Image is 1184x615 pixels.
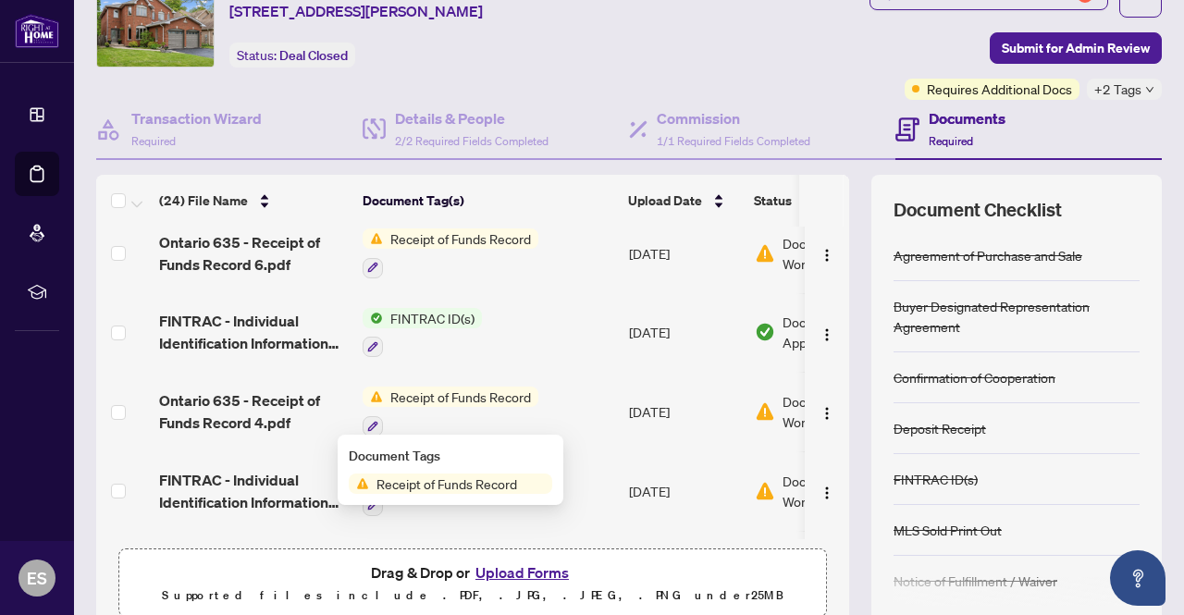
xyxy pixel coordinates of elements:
span: ES [27,565,47,591]
div: Document Tags [349,446,552,466]
img: Logo [820,248,834,263]
img: Document Status [755,243,775,264]
span: Drag & Drop or [371,560,574,584]
span: FINTRAC - Individual Identification Information Record 5.pdf [159,469,348,513]
button: Logo [812,239,842,268]
span: Required [131,134,176,148]
td: [DATE] [622,451,747,531]
span: down [1145,85,1154,94]
div: Confirmation of Cooperation [894,367,1055,387]
img: Logo [820,327,834,342]
td: [DATE] [622,293,747,373]
span: (24) File Name [159,191,248,211]
div: Notice of Fulfillment / Waiver [894,571,1057,591]
th: Document Tag(s) [355,175,621,227]
button: Submit for Admin Review [990,32,1162,64]
span: Upload Date [628,191,702,211]
th: Upload Date [621,175,746,227]
span: 1/1 Required Fields Completed [657,134,810,148]
button: Status IconReceipt of Funds Record [363,387,538,437]
span: Deal Closed [279,47,348,64]
td: [DATE] [622,372,747,451]
div: Buyer Designated Representation Agreement [894,296,1140,337]
button: Status IconFINTRAC ID(s) [363,308,482,358]
div: MLS Sold Print Out [894,520,1002,540]
img: Status Icon [363,387,383,407]
span: Requires Additional Docs [927,79,1072,99]
h4: Details & People [395,107,549,129]
img: Status Icon [349,474,369,494]
span: Required [929,134,973,148]
td: [DATE] [622,214,747,293]
span: Submit for Admin Review [1002,33,1150,63]
h4: Transaction Wizard [131,107,262,129]
span: Ontario 635 - Receipt of Funds Record 4.pdf [159,389,348,434]
span: 2/2 Required Fields Completed [395,134,549,148]
div: FINTRAC ID(s) [894,469,978,489]
div: Status: [229,43,355,68]
button: Open asap [1110,550,1165,606]
span: Receipt of Funds Record [383,228,538,249]
img: Status Icon [363,228,383,249]
img: logo [15,14,59,48]
span: Document Needs Work [783,233,897,274]
button: Logo [812,317,842,347]
img: Logo [820,486,834,500]
div: Agreement of Purchase and Sale [894,245,1082,265]
p: Supported files include .PDF, .JPG, .JPEG, .PNG under 25 MB [130,584,815,607]
img: Document Status [755,401,775,422]
span: Ontario 635 - Receipt of Funds Record 6.pdf [159,231,348,276]
button: Upload Forms [470,560,574,584]
span: FINTRAC ID(s) [383,308,482,328]
span: Receipt of Funds Record [369,474,524,494]
div: Deposit Receipt [894,418,986,438]
span: Document Checklist [894,197,1062,223]
img: Document Status [755,481,775,501]
button: Logo [812,476,842,506]
th: (24) File Name [152,175,355,227]
h4: Documents [929,107,1005,129]
button: Status IconReceipt of Funds Record [363,228,538,278]
td: [DATE] [622,531,747,610]
span: Status [754,191,792,211]
th: Status [746,175,904,227]
span: FINTRAC - Individual Identification Information Record 8.pdf [159,310,348,354]
h4: Commission [657,107,810,129]
span: Receipt of Funds Record [383,387,538,407]
span: Document Needs Work [783,471,897,511]
span: Document Approved [783,312,897,352]
img: Document Status [755,322,775,342]
span: +2 Tags [1094,79,1141,100]
span: Document Needs Work [783,391,897,432]
button: Logo [812,397,842,426]
img: Logo [820,406,834,421]
img: Status Icon [363,308,383,328]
